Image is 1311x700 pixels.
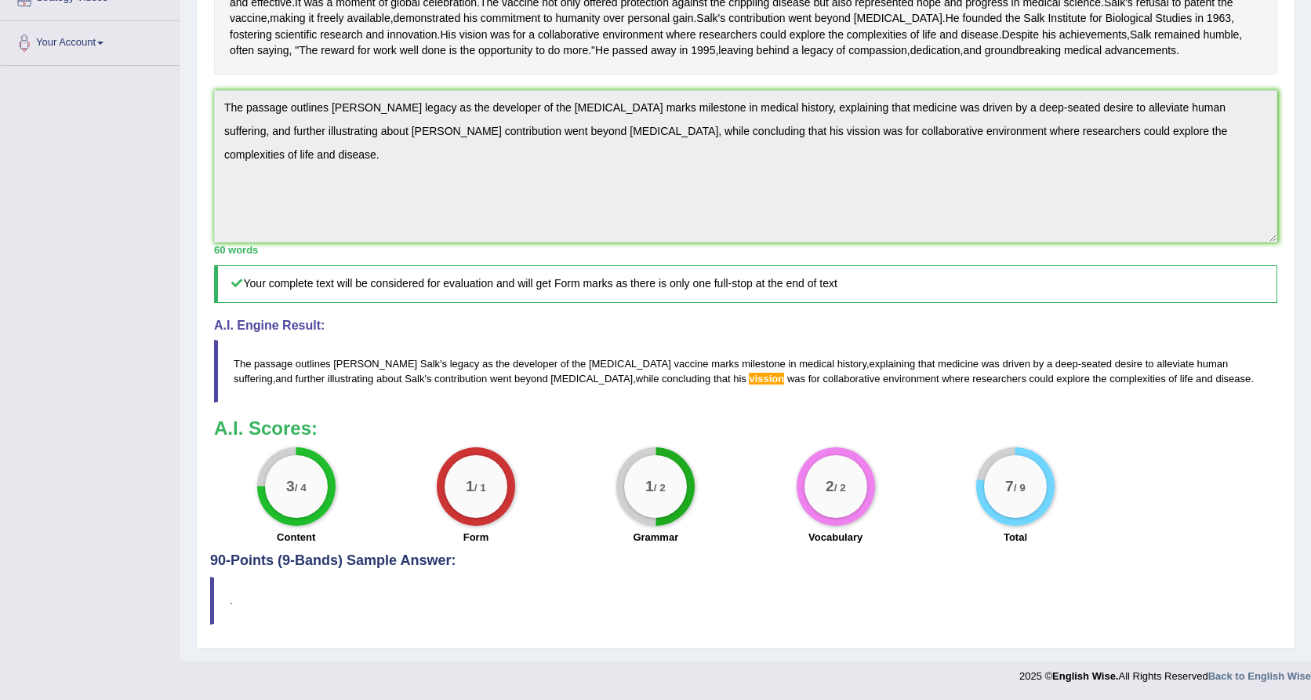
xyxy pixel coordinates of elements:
[296,358,331,370] span: outlines
[463,530,489,545] label: Form
[536,42,545,59] span: Click to see word definition
[589,358,671,370] span: [MEDICAL_DATA]
[728,10,785,27] span: Click to see word definition
[257,42,289,59] span: Click to see word definition
[286,478,295,495] big: 3
[514,373,548,385] span: beyond
[543,10,553,27] span: Click to see word definition
[321,42,354,59] span: Click to see word definition
[1168,373,1177,385] span: of
[427,373,432,385] span: s
[1115,358,1142,370] span: desire
[548,42,561,59] span: Click to see word definition
[1109,373,1166,385] span: complexities
[466,478,474,495] big: 1
[1089,10,1102,27] span: Click to see word definition
[636,373,659,385] span: while
[270,10,305,27] span: Click to see word definition
[910,42,961,59] span: Click to see word definition
[460,42,475,59] span: Click to see word definition
[214,242,1277,257] div: 60 words
[633,530,678,545] label: Grammar
[1005,478,1014,495] big: 7
[1208,670,1311,682] a: Back to English Wise
[666,27,695,43] span: Click to see word definition
[760,27,786,43] span: Click to see word definition
[651,42,677,59] span: Click to see word definition
[420,358,440,370] span: Salk
[679,42,688,59] span: Click to see word definition
[848,42,907,59] span: Click to see word definition
[938,358,979,370] span: medicine
[662,373,710,385] span: concluding
[815,10,851,27] span: Click to see word definition
[718,42,753,59] span: Click to see word definition
[376,373,402,385] span: about
[459,27,488,43] span: Click to see word definition
[837,42,846,59] span: Click to see word definition
[490,27,510,43] span: Click to see word definition
[1215,373,1251,385] span: disease
[1146,358,1154,370] span: to
[1033,358,1044,370] span: by
[942,373,969,385] span: where
[358,42,370,59] span: Click to see word definition
[234,373,273,385] span: suffering
[808,530,862,545] label: Vocabulary
[1059,27,1127,43] span: Click to see word definition
[1002,358,1030,370] span: driven
[962,10,1002,27] span: Click to see word definition
[793,42,799,59] span: Click to see word definition
[254,358,292,370] span: passage
[373,42,397,59] span: Click to see word definition
[673,10,693,27] span: Click to see word definition
[691,42,715,59] span: Click to see word definition
[982,358,1000,370] span: was
[1106,10,1153,27] span: Click to see word definition
[556,10,601,27] span: Click to see word definition
[714,373,731,385] span: that
[674,358,708,370] span: vaccine
[538,27,600,43] span: Click to see word definition
[788,10,812,27] span: Click to see word definition
[787,373,805,385] span: was
[828,27,843,43] span: Click to see word definition
[214,265,1277,302] h5: Your complete text will be considered for evaluation and will get Form marks as there is only one...
[1047,358,1052,370] span: a
[1002,27,1039,43] span: Click to see word definition
[595,42,609,59] span: Click to see word definition
[1157,358,1194,370] span: alleviate
[1014,482,1026,494] small: / 9
[963,42,981,59] span: Click to see word definition
[833,482,845,494] small: / 2
[985,42,1061,59] span: Click to see word definition
[1180,373,1193,385] span: life
[333,358,417,370] span: [PERSON_NAME]
[603,10,624,27] span: Click to see word definition
[808,373,820,385] span: for
[1064,42,1102,59] span: Click to see word definition
[699,27,757,43] span: Click to see word definition
[296,373,325,385] span: further
[1081,358,1112,370] span: seated
[1207,10,1231,27] span: Click to see word definition
[1195,10,1204,27] span: Click to see word definition
[847,27,907,43] span: Click to see word definition
[474,482,486,494] small: / 1
[513,27,525,43] span: Click to see word definition
[328,373,374,385] span: illustrating
[883,373,939,385] span: environment
[387,27,438,43] span: Click to see word definition
[234,358,251,370] span: The
[450,358,480,370] span: legacy
[405,373,424,385] span: Salk
[482,358,493,370] span: as
[711,358,739,370] span: marks
[1,21,180,60] a: Your Account
[788,358,796,370] span: in
[230,42,254,59] span: Click to see word definition
[275,27,318,43] span: Click to see word definition
[275,373,292,385] span: and
[612,42,648,59] span: Click to see word definition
